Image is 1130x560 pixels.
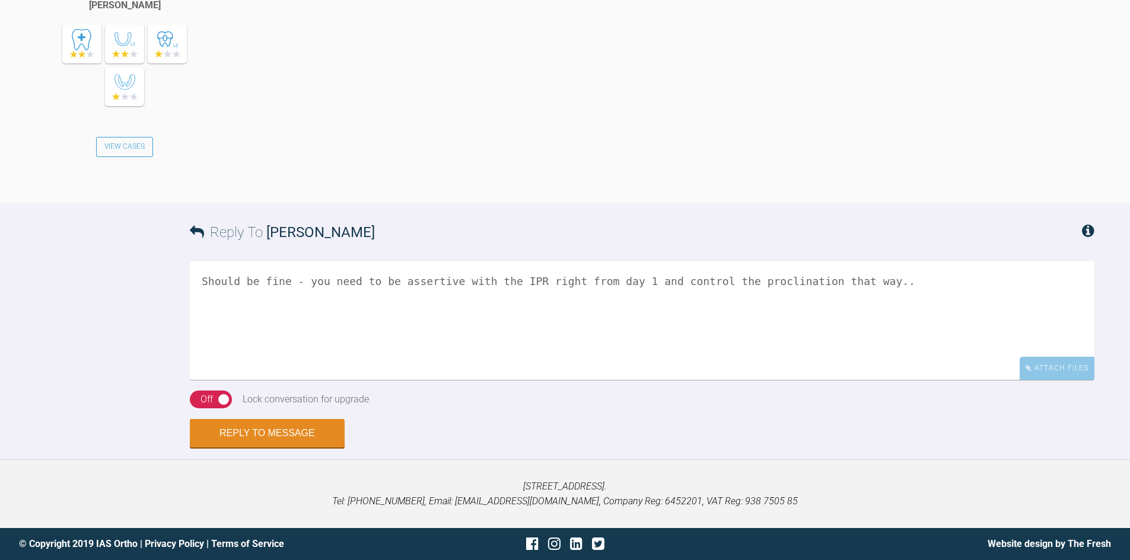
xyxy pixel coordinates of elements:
button: Reply to Message [190,419,345,447]
a: View Cases [96,137,153,157]
div: Attach Files [1020,357,1094,380]
p: [STREET_ADDRESS]. Tel: [PHONE_NUMBER], Email: [EMAIL_ADDRESS][DOMAIN_NAME], Company Reg: 6452201,... [19,479,1111,509]
div: Lock conversation for upgrade [243,392,369,407]
span: [PERSON_NAME] [266,224,375,241]
textarea: Should be fine - you need to be assertive with the IPR right from day 1 and control the proclinat... [190,261,1094,380]
h3: Reply To [190,221,375,244]
div: © Copyright 2019 IAS Ortho | | [19,536,383,552]
a: Privacy Policy [145,538,204,549]
a: Terms of Service [211,538,284,549]
div: Off [200,392,213,407]
a: Website design by The Fresh [988,538,1111,549]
